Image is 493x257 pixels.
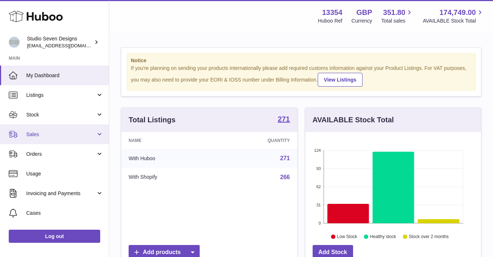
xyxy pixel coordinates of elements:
[26,170,103,177] span: Usage
[26,111,96,118] span: Stock
[121,132,216,149] th: Name
[316,203,321,207] text: 31
[383,8,405,17] span: 351.80
[381,17,414,24] span: Total sales
[439,8,476,17] span: 174,749.00
[409,234,449,239] text: Stock over 2 months
[278,115,290,124] a: 271
[26,151,96,158] span: Orders
[26,72,103,79] span: My Dashboard
[423,8,484,24] a: 174,749.00 AVAILABLE Stock Total
[26,92,96,99] span: Listings
[352,17,372,24] div: Currency
[27,43,107,48] span: [EMAIL_ADDRESS][DOMAIN_NAME]
[280,155,290,161] a: 271
[280,174,290,180] a: 266
[423,17,484,24] span: AVAILABLE Stock Total
[9,230,100,243] a: Log out
[26,210,103,217] span: Cases
[337,234,357,239] text: Low Stock
[216,132,297,149] th: Quantity
[318,221,321,225] text: 0
[121,168,216,187] td: With Shopify
[314,148,321,153] text: 124
[121,149,216,168] td: With Huboo
[26,190,96,197] span: Invoicing and Payments
[381,8,414,24] a: 351.80 Total sales
[318,17,343,24] div: Huboo Ref
[27,35,93,49] div: Studio Seven Designs
[131,57,472,64] strong: Notice
[370,234,396,239] text: Healthy stock
[318,73,363,87] a: View Listings
[9,37,20,48] img: contact.studiosevendesigns@gmail.com
[129,115,176,125] h3: Total Listings
[313,115,394,125] h3: AVAILABLE Stock Total
[278,115,290,123] strong: 271
[26,131,96,138] span: Sales
[356,8,372,17] strong: GBP
[322,8,343,17] strong: 13354
[131,65,472,87] div: If you're planning on sending your products internationally please add required customs informati...
[316,185,321,189] text: 62
[316,166,321,171] text: 93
